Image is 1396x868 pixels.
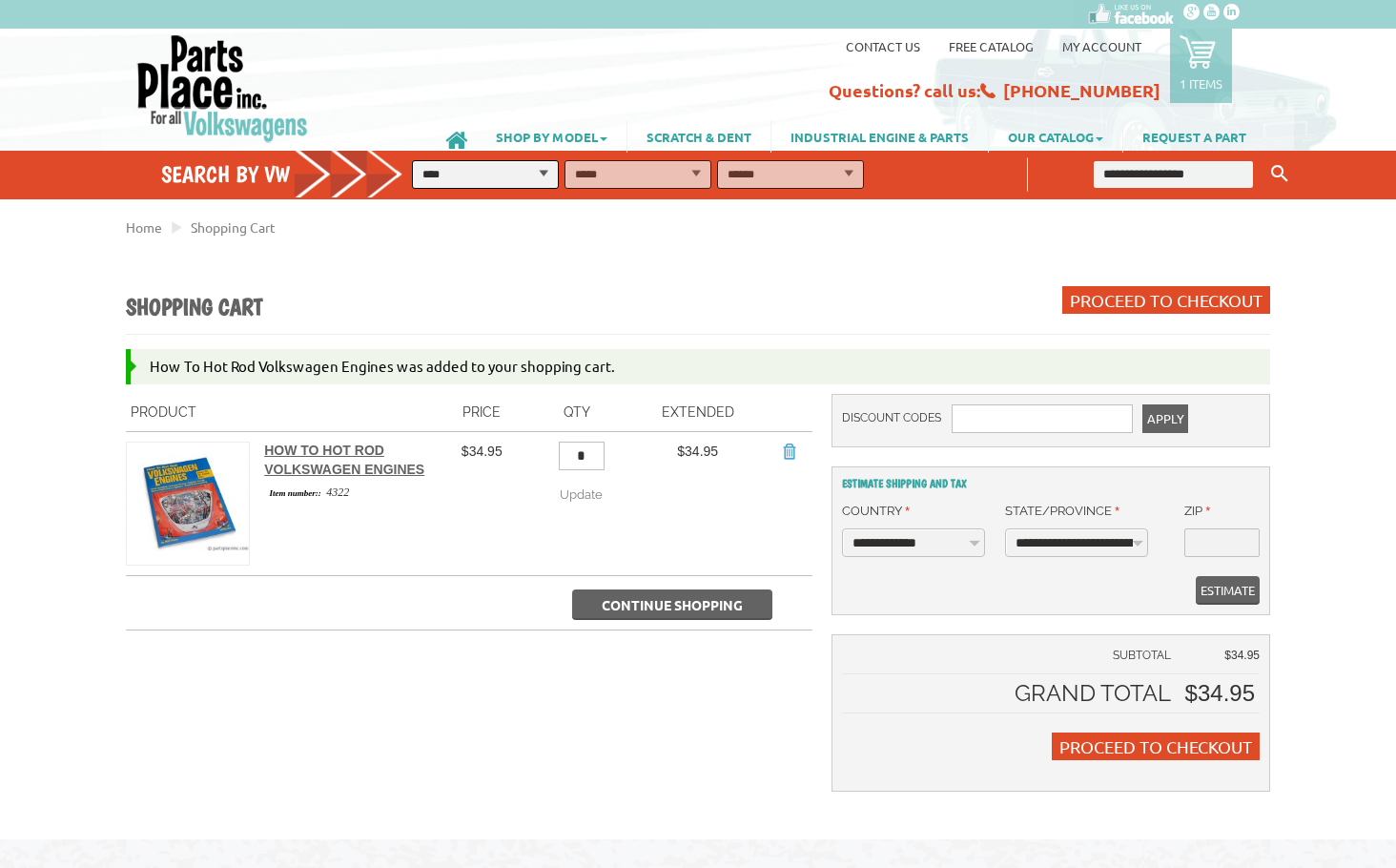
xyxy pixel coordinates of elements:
span: Item number:: [264,486,326,500]
a: Contact us [846,38,920,54]
a: Free Catalog [949,38,1034,54]
strong: Grand Total [1015,679,1171,707]
button: Continue Shopping [572,589,772,620]
h4: Search by VW [161,160,422,188]
button: Keyword Search [1265,158,1294,190]
td: Subtotal [842,645,1180,674]
span: How To Hot Rod Volkswagen Engines was added to your shopping cart. [150,357,615,375]
a: OUR CATALOG [989,120,1122,153]
span: Apply [1147,404,1183,433]
h2: Estimate Shipping and Tax [842,477,1260,490]
span: $34.95 [677,444,718,459]
label: State/Province [1005,502,1119,521]
a: INDUSTRIAL ENGINE & PARTS [771,120,988,153]
a: Remove Item [779,442,798,461]
a: 1 items [1170,29,1232,103]
span: $34.95 [1224,649,1260,662]
a: REQUEST A PART [1123,120,1265,153]
span: $34.95 [1185,680,1255,706]
a: SHOP BY MODEL [477,120,626,153]
span: Proceed to Checkout [1070,290,1263,310]
img: Parts Place Inc! [135,33,310,143]
a: SCRATCH & DENT [627,120,770,153]
button: Estimate [1196,576,1260,605]
label: Discount Codes [842,404,942,432]
span: Product [131,404,196,420]
a: Home [126,218,162,236]
a: My Account [1062,38,1141,54]
span: Estimate [1201,576,1255,605]
a: Shopping Cart [191,218,276,236]
a: How To Hot Rod Volkswagen Engines [264,443,424,477]
div: 4322 [264,484,436,501]
span: Proceed to Checkout [1059,736,1252,756]
th: Extended [630,394,766,432]
button: Proceed to Checkout [1052,733,1260,760]
span: Price [462,404,501,420]
span: Continue Shopping [602,596,743,613]
h1: Shopping Cart [126,293,262,323]
img: How To Hot Rod Volkswagen Engines [127,443,249,565]
label: Zip [1184,502,1210,521]
th: Qty [523,394,630,432]
p: 1 items [1180,75,1222,92]
button: Proceed to Checkout [1062,286,1270,314]
span: Update [560,487,603,502]
label: Country [842,502,910,521]
span: $34.95 [462,444,503,459]
button: Apply [1142,404,1188,433]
